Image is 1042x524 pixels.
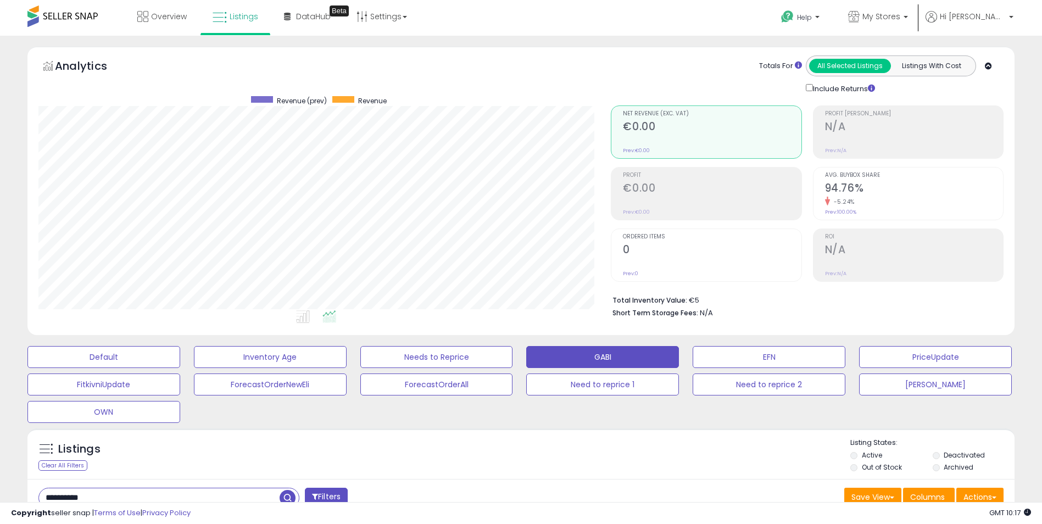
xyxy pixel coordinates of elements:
[910,492,945,503] span: Columns
[623,234,801,240] span: Ordered Items
[844,488,901,506] button: Save View
[798,82,888,94] div: Include Returns
[194,374,347,395] button: ForecastOrderNewEli
[903,488,955,506] button: Columns
[940,11,1006,22] span: Hi [PERSON_NAME]
[772,2,831,36] a: Help
[825,120,1003,135] h2: N/A
[58,442,101,457] h5: Listings
[797,13,812,22] span: Help
[612,293,995,306] li: €5
[151,11,187,22] span: Overview
[926,11,1013,36] a: Hi [PERSON_NAME]
[809,59,891,73] button: All Selected Listings
[623,209,650,215] small: Prev: €0.00
[759,61,802,71] div: Totals For
[830,198,855,206] small: -5.24%
[27,401,180,423] button: OWN
[623,270,638,277] small: Prev: 0
[94,508,141,518] a: Terms of Use
[862,11,900,22] span: My Stores
[956,488,1004,506] button: Actions
[360,346,513,368] button: Needs to Reprice
[230,11,258,22] span: Listings
[11,508,191,519] div: seller snap | |
[862,462,902,472] label: Out of Stock
[623,120,801,135] h2: €0.00
[526,374,679,395] button: Need to reprice 1
[890,59,972,73] button: Listings With Cost
[277,96,327,105] span: Revenue (prev)
[700,308,713,318] span: N/A
[623,243,801,258] h2: 0
[526,346,679,368] button: GABI
[825,111,1003,117] span: Profit [PERSON_NAME]
[612,296,687,305] b: Total Inventory Value:
[825,209,856,215] small: Prev: 100.00%
[194,346,347,368] button: Inventory Age
[330,5,349,16] div: Tooltip anchor
[825,243,1003,258] h2: N/A
[623,147,650,154] small: Prev: €0.00
[944,450,985,460] label: Deactivated
[825,234,1003,240] span: ROI
[305,488,348,507] button: Filters
[623,172,801,179] span: Profit
[11,508,51,518] strong: Copyright
[825,172,1003,179] span: Avg. Buybox Share
[859,346,1012,368] button: PriceUpdate
[27,374,180,395] button: FitkivniUpdate
[693,374,845,395] button: Need to reprice 2
[360,374,513,395] button: ForecastOrderAll
[27,346,180,368] button: Default
[825,270,846,277] small: Prev: N/A
[825,182,1003,197] h2: 94.76%
[862,450,882,460] label: Active
[142,508,191,518] a: Privacy Policy
[825,147,846,154] small: Prev: N/A
[850,438,1015,448] p: Listing States:
[693,346,845,368] button: EFN
[623,182,801,197] h2: €0.00
[55,58,129,76] h5: Analytics
[944,462,973,472] label: Archived
[859,374,1012,395] button: [PERSON_NAME]
[612,308,698,317] b: Short Term Storage Fees:
[781,10,794,24] i: Get Help
[296,11,331,22] span: DataHub
[358,96,387,105] span: Revenue
[38,460,87,471] div: Clear All Filters
[623,111,801,117] span: Net Revenue (Exc. VAT)
[989,508,1031,518] span: 2025-09-12 10:17 GMT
